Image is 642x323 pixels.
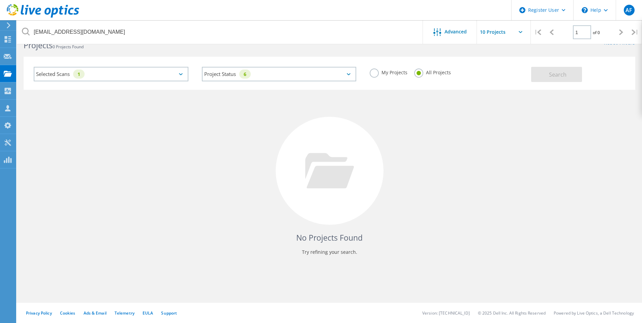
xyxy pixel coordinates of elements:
[60,310,75,316] a: Cookies
[625,7,632,13] span: AF
[239,70,251,79] div: 6
[478,310,546,316] li: © 2025 Dell Inc. All Rights Reserved
[84,310,106,316] a: Ads & Email
[53,44,84,50] span: 0 Projects Found
[445,29,467,34] span: Advanced
[531,67,582,82] button: Search
[30,247,629,258] p: Try refining your search.
[115,310,134,316] a: Telemetry
[161,310,177,316] a: Support
[26,310,52,316] a: Privacy Policy
[422,310,470,316] li: Version: [TECHNICAL_ID]
[554,310,634,316] li: Powered by Live Optics, a Dell Technology
[370,69,407,75] label: My Projects
[531,20,545,44] div: |
[414,69,451,75] label: All Projects
[34,67,188,81] div: Selected Scans
[628,20,642,44] div: |
[549,71,567,78] span: Search
[73,70,85,79] div: 1
[30,232,629,243] h4: No Projects Found
[202,67,357,81] div: Project Status
[143,310,153,316] a: EULA
[7,14,79,19] a: Live Optics Dashboard
[593,30,600,35] span: of 0
[17,20,423,44] input: Search projects by name, owner, ID, company, etc
[582,7,588,13] svg: \n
